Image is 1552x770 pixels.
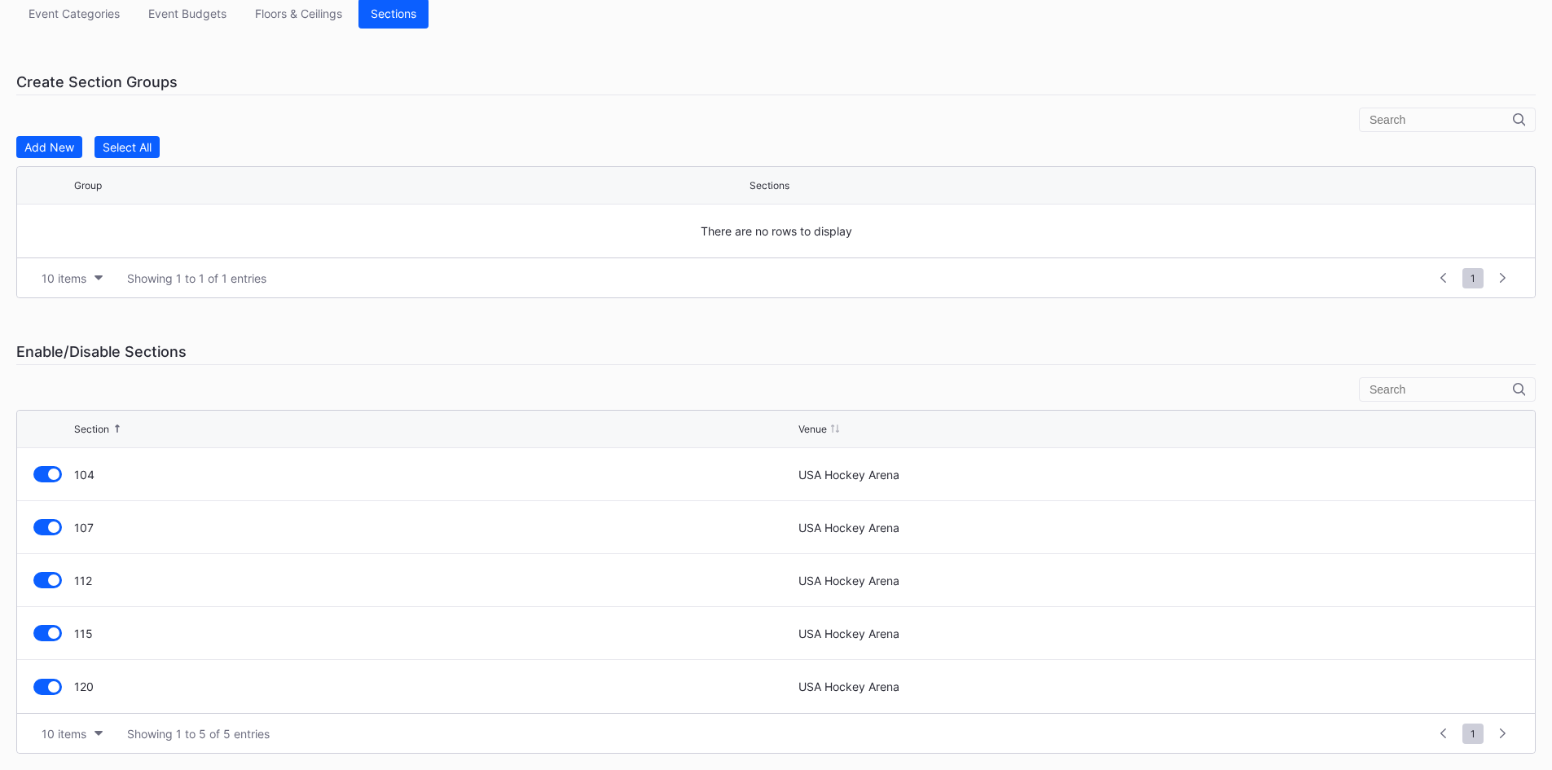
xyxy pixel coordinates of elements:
[42,271,86,285] div: 10 items
[1370,383,1513,396] input: Search
[33,723,111,745] button: 10 items
[74,468,794,482] div: 104
[74,680,794,693] div: 120
[798,423,827,435] div: Venue
[127,727,270,741] div: Showing 1 to 5 of 5 entries
[148,7,226,20] div: Event Budgets
[95,136,160,158] button: Select All
[24,140,74,154] div: Add New
[798,627,1519,640] div: USA Hockey Arena
[1462,724,1484,744] span: 1
[798,574,1519,587] div: USA Hockey Arena
[74,574,794,587] div: 112
[74,521,794,535] div: 107
[798,521,1519,535] div: USA Hockey Arena
[16,339,1536,365] div: Enable/Disable Sections
[255,7,342,20] div: Floors & Ceilings
[74,627,794,640] div: 115
[1370,113,1513,126] input: Search
[798,680,1519,693] div: USA Hockey Arena
[103,140,152,154] div: Select All
[798,468,1519,482] div: USA Hockey Arena
[29,7,120,20] div: Event Categories
[33,267,111,289] button: 10 items
[17,205,1535,257] div: There are no rows to display
[74,423,109,435] div: Section
[74,179,102,191] div: Group
[750,179,789,191] div: Sections
[371,7,416,20] div: Sections
[42,727,86,741] div: 10 items
[1462,268,1484,288] span: 1
[16,69,1536,95] div: Create Section Groups
[16,136,82,158] button: Add New
[127,271,266,285] div: Showing 1 to 1 of 1 entries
